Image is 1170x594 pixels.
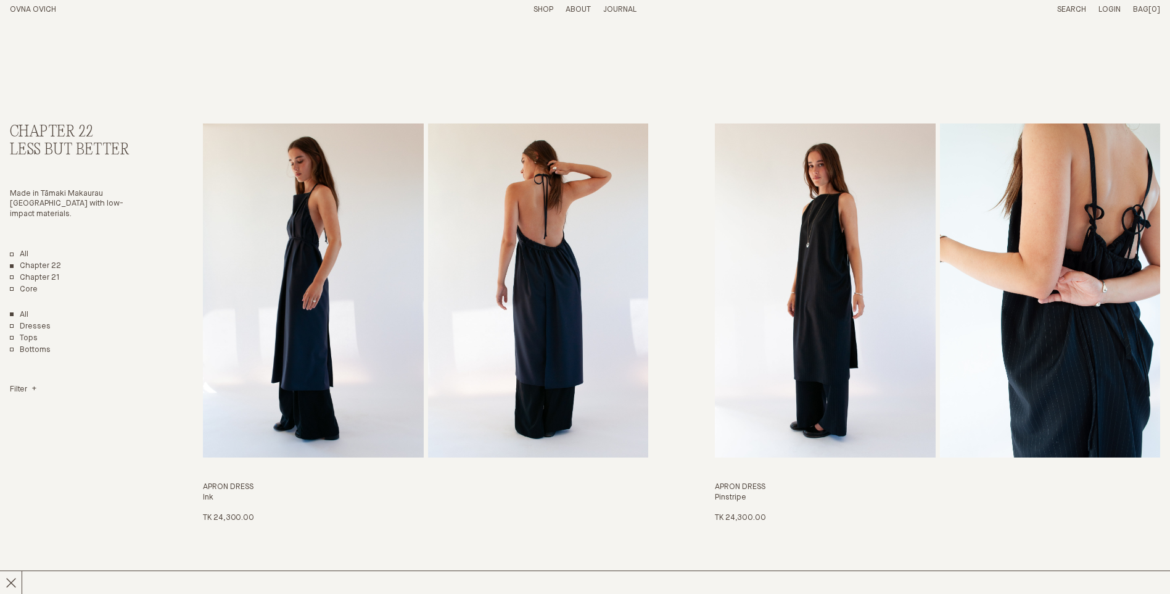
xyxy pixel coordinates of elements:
a: Bottoms [10,345,51,356]
h3: Apron Dress [715,482,1160,493]
a: Core [10,285,38,295]
a: All [10,249,28,260]
a: Tops [10,333,38,344]
a: Journal [603,6,636,14]
img: Apron Dress [715,123,935,458]
summary: About [566,5,591,15]
span: Bag [1133,6,1148,14]
h3: Less But Better [10,141,145,159]
span: [0] [1148,6,1160,14]
a: Show All [10,310,28,320]
h4: Pinstripe [715,493,1160,503]
a: Apron Dress [715,123,1160,524]
img: Apron Dress [203,123,423,458]
h4: Ink [203,493,648,503]
a: Shop [534,6,553,14]
h2: Chapter 22 [10,123,145,141]
a: Chapter 21 [10,273,60,283]
p: Made in Tāmaki Makaurau [GEOGRAPHIC_DATA] with low-impact materials. [10,189,145,220]
summary: Filter [10,385,36,395]
a: Chapter 22 [10,261,61,272]
a: Apron Dress [203,123,648,524]
a: Home [10,6,56,14]
h3: Apron Dress [203,482,648,493]
a: Search [1057,6,1086,14]
p: Tk 24,300.00 [203,513,253,524]
a: Dresses [10,322,51,332]
a: Login [1098,6,1121,14]
p: Tk 24,300.00 [715,513,765,524]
